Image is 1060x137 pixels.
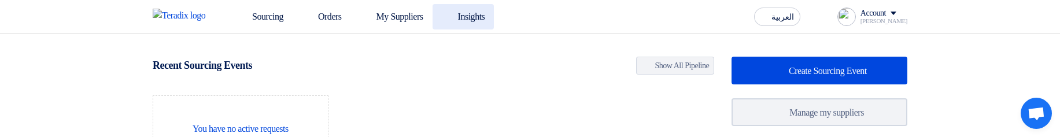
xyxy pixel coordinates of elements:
div: [PERSON_NAME] [860,18,907,24]
h4: Recent Sourcing Events [153,59,252,72]
a: Orders [293,4,351,29]
img: profile_test.png [837,8,856,26]
div: Account [860,9,886,18]
button: العربية [754,8,800,26]
a: Sourcing [227,4,293,29]
span: العربية [771,13,794,21]
a: Insights [433,4,494,29]
img: Teradix logo [153,9,213,23]
p: You have no active requests [162,122,319,136]
a: Show All Pipeline [636,57,715,75]
a: My Suppliers [351,4,433,29]
span: Create Sourcing Event [789,66,867,76]
a: Manage my suppliers [732,98,907,126]
a: Open chat [1021,98,1052,129]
